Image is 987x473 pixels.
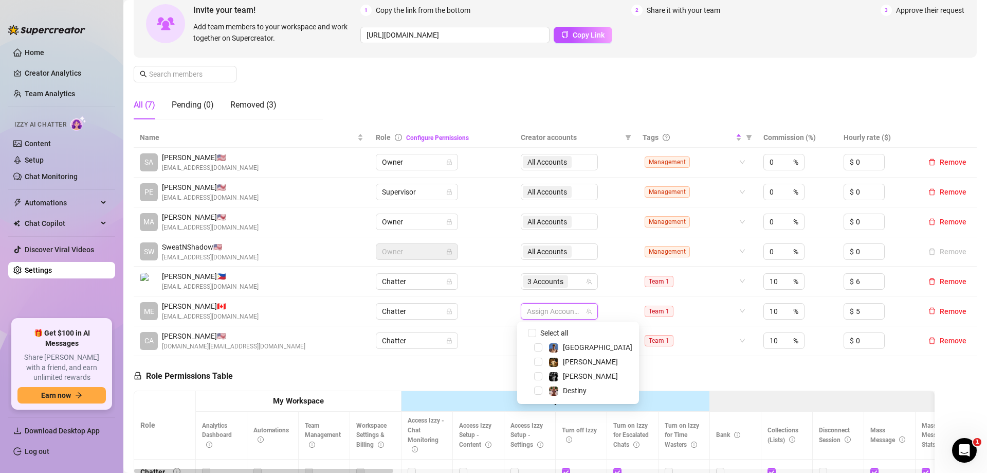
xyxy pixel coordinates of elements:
[924,156,971,168] button: Remove
[382,214,452,230] span: Owner
[534,387,542,395] span: Select tree node
[382,244,452,259] span: Owner
[940,158,966,166] span: Remove
[412,446,418,452] span: info-circle
[562,427,597,444] span: Turn off Izzy
[940,337,966,345] span: Remove
[162,163,259,173] span: [EMAIL_ADDRESS][DOMAIN_NAME]
[645,186,690,198] span: Management
[613,422,649,449] span: Turn on Izzy for Escalated Chats
[819,427,851,444] span: Disconnect Session
[928,337,936,344] span: delete
[566,436,572,443] span: info-circle
[309,442,315,448] span: info-circle
[305,422,341,449] span: Team Management
[25,172,78,181] a: Chat Monitoring
[258,436,264,443] span: info-circle
[8,25,85,35] img: logo-BBDzfeDw.svg
[446,159,452,165] span: lock
[382,333,452,348] span: Chatter
[544,396,568,406] strong: Izzy AI
[924,246,971,258] button: Remove
[952,438,977,463] iframe: Intercom live chat
[230,99,277,111] div: Removed (3)
[928,188,936,196] span: delete
[13,220,20,227] img: Chat Copilot
[382,184,452,200] span: Supervisor
[382,154,452,170] span: Owner
[140,132,355,143] span: Name
[406,134,469,142] a: Configure Permissions
[561,31,569,38] span: copy
[631,5,643,16] span: 2
[645,335,673,346] span: Team 1
[924,186,971,198] button: Remove
[25,195,98,211] span: Automations
[527,276,563,287] span: 3 Accounts
[162,282,259,292] span: [EMAIL_ADDRESS][DOMAIN_NAME]
[645,276,673,287] span: Team 1
[25,48,44,57] a: Home
[446,278,452,285] span: lock
[940,188,966,196] span: Remove
[757,128,838,148] th: Commission (%)
[253,427,289,444] span: Automations
[940,277,966,286] span: Remove
[940,218,966,226] span: Remove
[928,278,936,285] span: delete
[837,128,918,148] th: Hourly rate ($)
[378,442,384,448] span: info-circle
[647,5,720,16] span: Share it with your team
[376,133,391,142] span: Role
[149,68,222,80] input: Search members
[144,186,153,198] span: PE
[643,132,659,143] span: Tags
[25,139,51,148] a: Content
[716,431,740,439] span: Bank
[510,422,543,449] span: Access Izzy Setup - Settings
[940,307,966,316] span: Remove
[924,216,971,228] button: Remove
[14,120,66,130] span: Izzy AI Chatter
[767,427,798,444] span: Collections (Lists)
[537,442,543,448] span: info-circle
[534,343,542,352] span: Select tree node
[25,215,98,232] span: Chat Copilot
[924,335,971,347] button: Remove
[446,219,452,225] span: lock
[586,308,592,314] span: team
[446,308,452,314] span: lock
[899,436,905,443] span: info-circle
[395,134,402,141] span: info-circle
[625,134,631,141] span: filter
[144,246,154,257] span: SW
[928,159,936,166] span: delete
[928,218,936,225] span: delete
[193,4,360,16] span: Invite your team!
[382,274,452,289] span: Chatter
[162,212,259,223] span: [PERSON_NAME] 🇺🇸
[17,328,106,348] span: 🎁 Get $100 in AI Messages
[691,442,697,448] span: info-circle
[896,5,964,16] span: Approve their request
[485,442,491,448] span: info-circle
[206,442,212,448] span: info-circle
[202,422,232,449] span: Analytics Dashboard
[17,387,106,404] button: Earn nowarrow-right
[25,266,52,274] a: Settings
[162,193,259,203] span: [EMAIL_ADDRESS][DOMAIN_NAME]
[162,223,259,233] span: [EMAIL_ADDRESS][DOMAIN_NAME]
[376,5,470,16] span: Copy the link from the bottom
[162,253,259,262] span: [EMAIL_ADDRESS][DOMAIN_NAME]
[25,156,44,164] a: Setup
[845,436,851,443] span: info-circle
[922,422,946,449] span: Mass Message Stats
[789,436,795,443] span: info-circle
[549,343,558,353] img: Dallas
[70,116,86,131] img: AI Chatter
[143,216,154,227] span: MA
[162,182,259,193] span: [PERSON_NAME] 🇺🇸
[25,65,107,81] a: Creator Analytics
[744,130,754,145] span: filter
[734,432,740,438] span: info-circle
